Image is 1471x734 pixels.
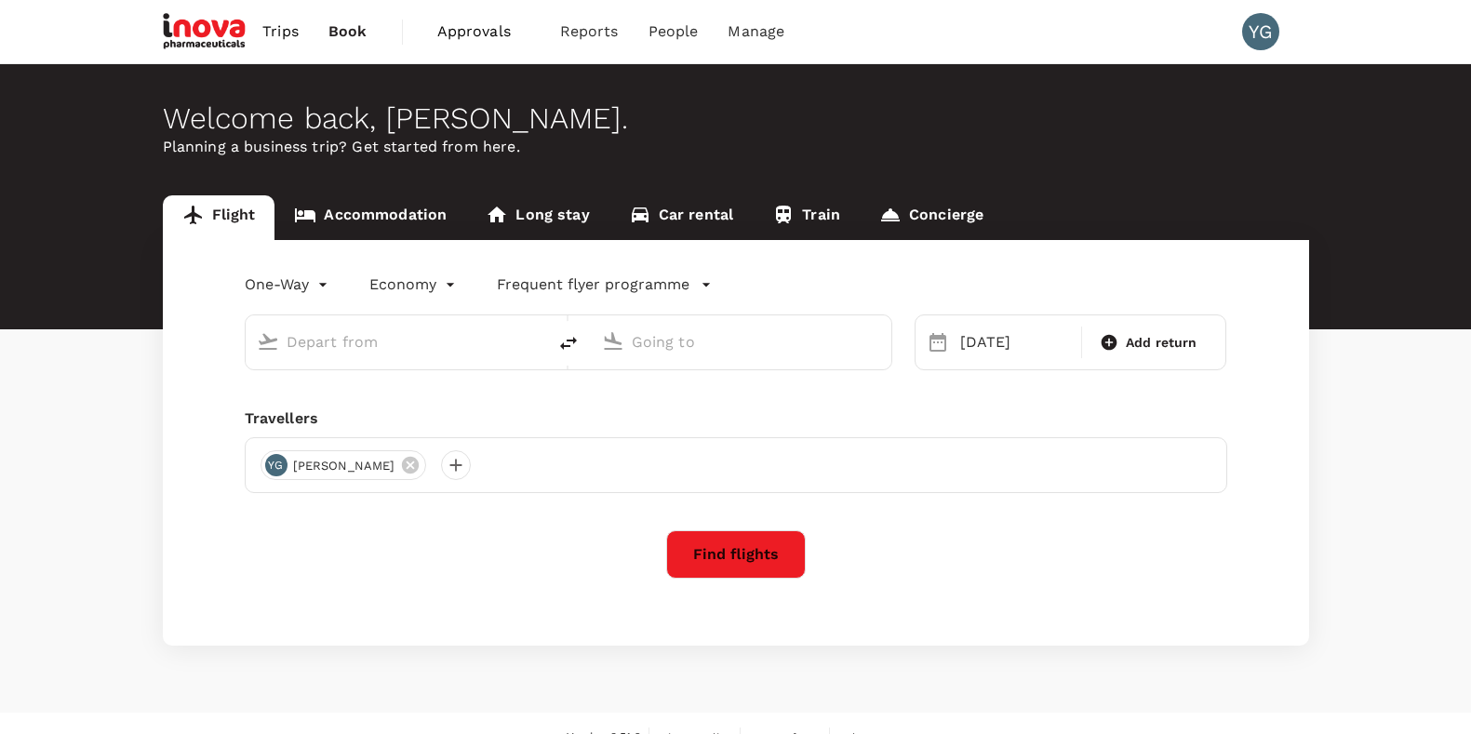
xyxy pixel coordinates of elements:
[437,20,530,43] span: Approvals
[546,321,591,366] button: delete
[497,274,689,296] p: Frequent flyer programme
[282,457,407,475] span: [PERSON_NAME]
[265,454,288,476] div: YG
[728,20,784,43] span: Manage
[666,530,806,579] button: Find flights
[261,450,427,480] div: YG[PERSON_NAME]
[953,324,1077,361] div: [DATE]
[163,136,1309,158] p: Planning a business trip? Get started from here.
[163,195,275,240] a: Flight
[369,270,460,300] div: Economy
[632,327,852,356] input: Going to
[497,274,712,296] button: Frequent flyer programme
[163,11,248,52] img: iNova Pharmaceuticals
[649,20,699,43] span: People
[878,340,882,343] button: Open
[274,195,466,240] a: Accommodation
[245,270,332,300] div: One-Way
[328,20,368,43] span: Book
[860,195,1003,240] a: Concierge
[533,340,537,343] button: Open
[609,195,754,240] a: Car rental
[287,327,507,356] input: Depart from
[163,101,1309,136] div: Welcome back , [PERSON_NAME] .
[1126,333,1197,353] span: Add return
[1242,13,1279,50] div: YG
[262,20,299,43] span: Trips
[753,195,860,240] a: Train
[560,20,619,43] span: Reports
[466,195,608,240] a: Long stay
[245,407,1227,430] div: Travellers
